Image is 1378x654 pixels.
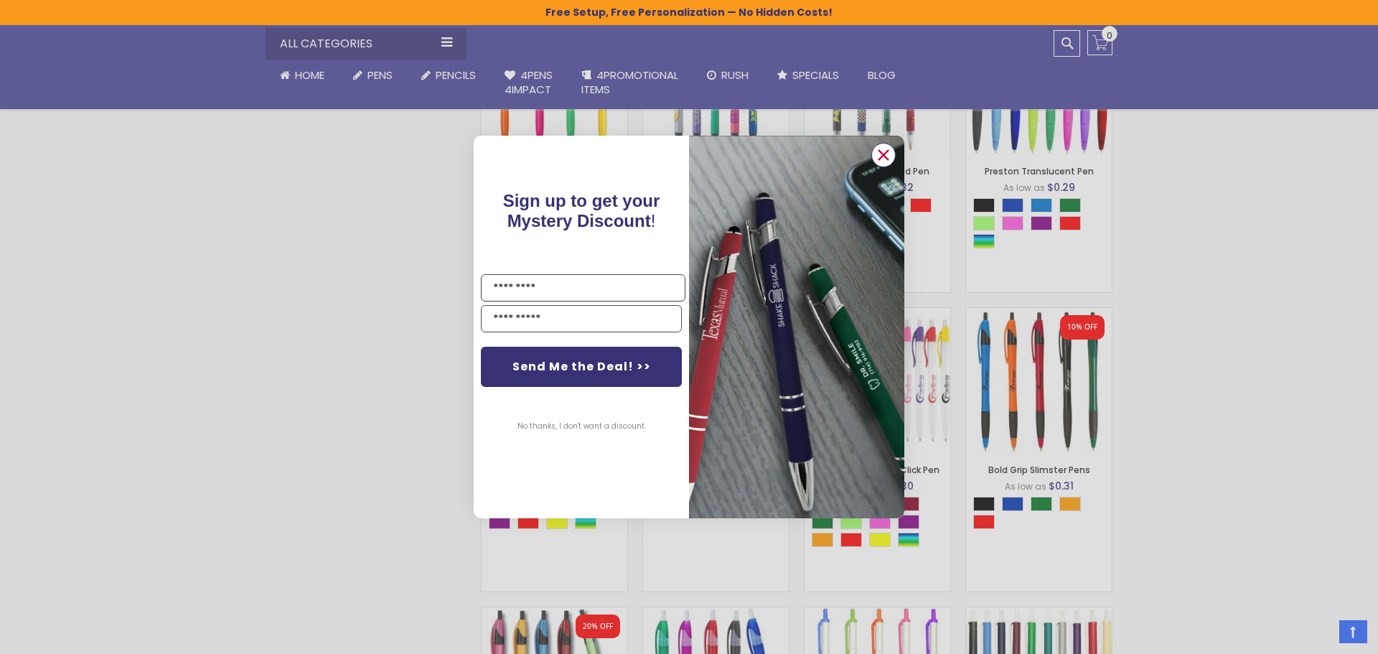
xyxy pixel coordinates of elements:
button: Close dialog [871,143,896,167]
span: Sign up to get your Mystery Discount [503,191,660,230]
img: pop-up-image [689,136,904,518]
span: ! [503,191,660,230]
button: No thanks, I don't want a discount. [510,408,653,444]
button: Send Me the Deal! >> [481,347,682,387]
